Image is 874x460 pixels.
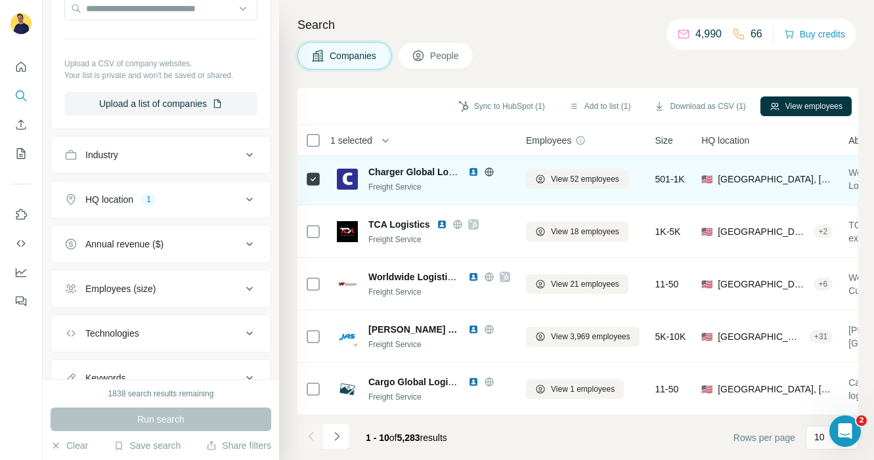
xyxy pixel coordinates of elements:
[701,173,712,186] span: 🇺🇸
[11,84,32,108] button: Search
[468,377,479,387] img: LinkedIn logo
[85,282,156,295] div: Employees (size)
[368,272,492,282] span: Worldwide Logistic Partners
[51,318,271,349] button: Technologies
[368,323,462,336] span: [PERSON_NAME] Worldwide
[108,388,214,400] div: 1838 search results remaining
[655,225,681,238] span: 1K-5K
[51,184,271,215] button: HQ location1
[551,226,619,238] span: View 18 employees
[85,327,139,340] div: Technologies
[141,194,156,205] div: 1
[848,134,873,147] span: About
[809,331,833,343] div: + 31
[468,167,479,177] img: LinkedIn logo
[368,181,510,193] div: Freight Service
[551,383,615,395] span: View 1 employees
[655,173,685,186] span: 501-1K
[330,134,372,147] span: 1 selected
[51,139,271,171] button: Industry
[468,272,479,282] img: LinkedIn logo
[718,225,808,238] span: [GEOGRAPHIC_DATA], [US_STATE]
[11,203,32,226] button: Use Surfe on LinkedIn
[368,377,469,387] span: Cargo Global Logistics
[368,167,477,177] span: Charger Global Logistics
[114,439,181,452] button: Save search
[526,169,628,189] button: View 52 employees
[551,173,619,185] span: View 52 employees
[11,261,32,284] button: Dashboard
[760,96,852,116] button: View employees
[695,26,722,42] p: 4,990
[368,391,510,403] div: Freight Service
[718,330,804,343] span: [GEOGRAPHIC_DATA], [US_STATE]
[551,331,630,343] span: View 3,969 employees
[655,330,686,343] span: 5K-10K
[449,96,554,116] button: Sync to HubSpot (1)
[718,383,833,396] span: [GEOGRAPHIC_DATA], [US_STATE]
[11,142,32,165] button: My lists
[206,439,271,452] button: Share filters
[337,221,358,242] img: Logo of TCA Logistics
[814,278,833,290] div: + 6
[366,432,389,443] span: 1 - 10
[526,379,624,399] button: View 1 employees
[655,278,679,291] span: 11-50
[51,228,271,260] button: Annual revenue ($)
[856,415,867,426] span: 2
[368,339,510,350] div: Freight Service
[51,273,271,304] button: Employees (size)
[368,286,510,298] div: Freight Service
[733,431,795,444] span: Rows per page
[85,193,133,206] div: HQ location
[718,278,808,291] span: [GEOGRAPHIC_DATA], [US_STATE]
[337,274,358,295] img: Logo of Worldwide Logistic Partners
[51,362,271,394] button: Keywords
[437,219,447,230] img: LinkedIn logo
[397,432,420,443] span: 5,283
[11,232,32,255] button: Use Surfe API
[701,134,749,147] span: HQ location
[701,330,712,343] span: 🇺🇸
[655,134,673,147] span: Size
[645,96,754,116] button: Download as CSV (1)
[64,58,257,70] p: Upload a CSV of company websites.
[368,218,430,231] span: TCA Logistics
[11,289,32,313] button: Feedback
[559,96,640,116] button: Add to list (1)
[814,430,825,444] p: 10
[64,70,257,81] p: Your list is private and won't be saved or shared.
[430,49,460,62] span: People
[551,278,619,290] span: View 21 employees
[337,169,358,190] img: Logo of Charger Global Logistics
[11,13,32,34] img: Avatar
[784,25,845,43] button: Buy credits
[11,113,32,136] button: Enrich CSV
[814,226,833,238] div: + 2
[526,327,640,346] button: View 3,969 employees
[526,222,628,241] button: View 18 employees
[297,16,858,34] h4: Search
[526,274,628,294] button: View 21 employees
[85,238,164,251] div: Annual revenue ($)
[51,439,88,452] button: Clear
[389,432,397,443] span: of
[337,326,358,347] img: Logo of JAS Worldwide
[324,423,350,450] button: Navigate to next page
[64,92,257,115] button: Upload a list of companies
[829,415,861,447] iframe: Intercom live chat
[655,383,679,396] span: 11-50
[337,379,358,400] img: Logo of Cargo Global Logistics
[85,371,125,385] div: Keywords
[330,49,378,62] span: Companies
[85,148,118,161] div: Industry
[701,383,712,396] span: 🇺🇸
[368,234,510,245] div: Freight Service
[701,278,712,291] span: 🇺🇸
[751,26,762,42] p: 66
[468,324,479,335] img: LinkedIn logo
[701,225,712,238] span: 🇺🇸
[11,55,32,79] button: Quick start
[526,134,571,147] span: Employees
[366,432,447,443] span: results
